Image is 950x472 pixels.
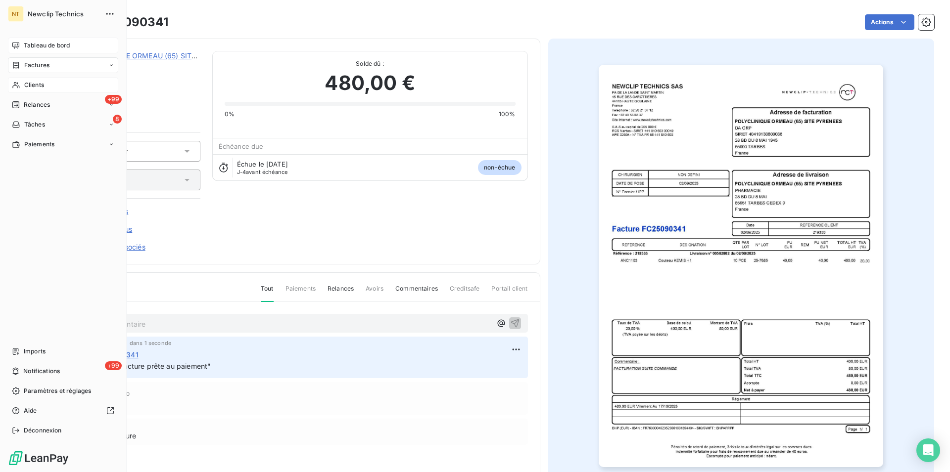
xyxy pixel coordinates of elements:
span: Notifications [23,367,60,376]
span: Avoirs [366,284,383,301]
span: avant échéance [237,169,288,175]
span: Paiements [285,284,316,301]
div: Open Intercom Messenger [916,438,940,462]
button: Actions [865,14,914,30]
span: Relances [328,284,354,301]
a: POLYCLINIQUE ORMEAU (65) SITE PYREN [78,51,221,60]
span: POLYORMEAU [78,63,200,71]
span: Mail du [DATE] "facture prête au paiement" [66,362,211,370]
span: Paiements [24,140,54,149]
span: Newclip Technics [28,10,99,18]
span: 0% [225,110,235,119]
div: NT [8,6,24,22]
span: Déconnexion [24,426,62,435]
span: Aide [24,406,37,415]
span: Creditsafe [450,284,480,301]
span: Imports [24,347,46,356]
img: Logo LeanPay [8,450,69,466]
span: non-échue [478,160,521,175]
span: Solde dû : [225,59,516,68]
h3: FC25090341 [93,13,168,31]
span: Tout [261,284,274,302]
span: +99 [105,95,122,104]
span: Paramètres et réglages [24,386,91,395]
span: Commentaires [395,284,438,301]
span: Échéance due [219,142,264,150]
span: Relances [24,100,50,109]
img: invoice_thumbnail [599,65,883,467]
span: dans 1 seconde [130,340,171,346]
span: 8 [113,115,122,124]
span: +99 [105,361,122,370]
span: Tableau de bord [24,41,70,50]
span: 480,00 € [325,68,415,98]
span: Tâches [24,120,45,129]
span: J-4 [237,169,246,175]
span: Clients [24,81,44,89]
a: Aide [8,403,118,419]
span: Échue le [DATE] [237,160,288,168]
span: 100% [499,110,516,119]
span: Portail client [491,284,527,301]
span: Factures [24,61,49,70]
